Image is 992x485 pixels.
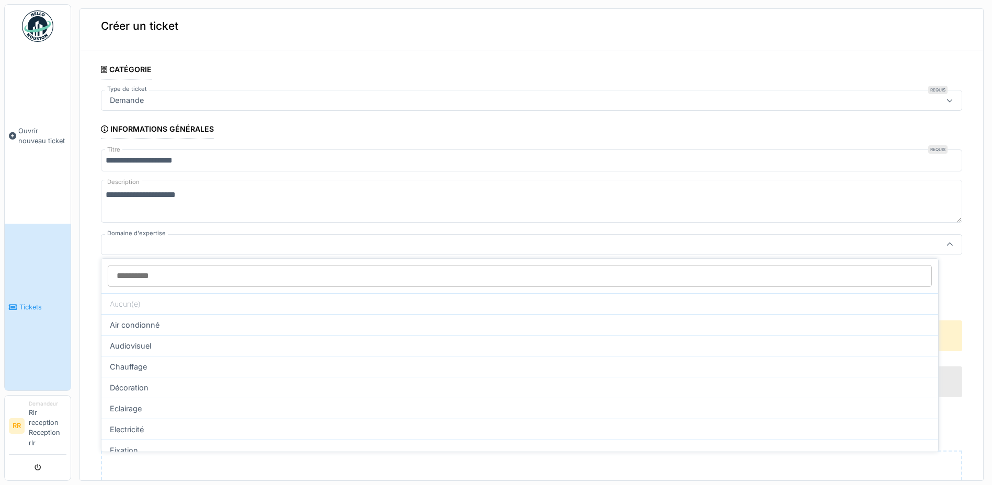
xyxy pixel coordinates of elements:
[101,419,938,440] div: Electricité
[101,440,938,460] div: Fixation
[101,121,214,139] div: Informations générales
[105,176,142,189] label: Description
[9,400,66,455] a: RR DemandeurRlr reception Reception rlr
[80,1,983,51] div: Créer un ticket
[105,145,122,154] label: Titre
[101,398,938,419] div: Eclairage
[101,314,938,335] div: Air condionné
[5,224,71,390] a: Tickets
[5,48,71,224] a: Ouvrir nouveau ticket
[29,400,66,452] li: Rlr reception Reception rlr
[22,10,53,42] img: Badge_color-CXgf-gQk.svg
[9,418,25,434] li: RR
[18,126,66,146] span: Ouvrir nouveau ticket
[101,335,938,356] div: Audiovisuel
[101,293,938,314] div: Aucun(e)
[105,85,149,94] label: Type de ticket
[928,145,948,154] div: Requis
[101,62,152,79] div: Catégorie
[106,95,148,106] div: Demande
[19,302,66,312] span: Tickets
[928,86,948,94] div: Requis
[101,356,938,377] div: Chauffage
[29,400,66,408] div: Demandeur
[101,377,938,398] div: Décoration
[105,229,168,238] label: Domaine d'expertise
